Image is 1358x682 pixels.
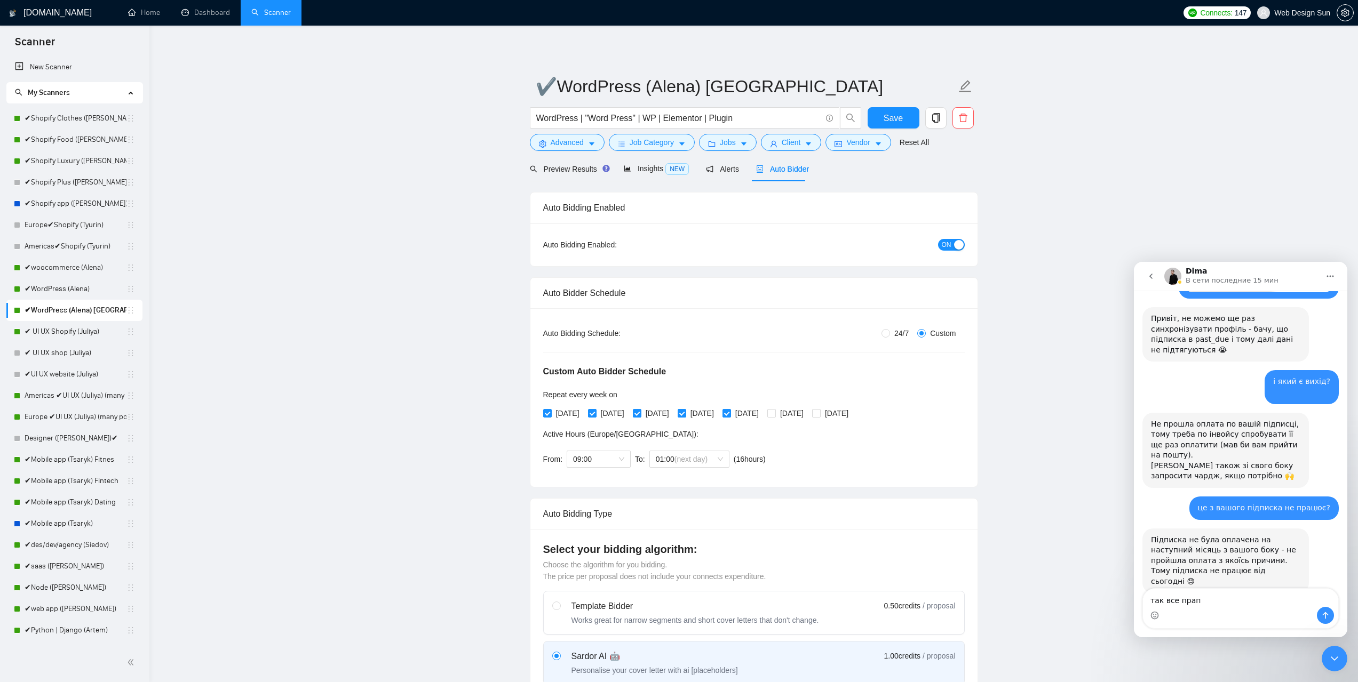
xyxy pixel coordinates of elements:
span: holder [126,541,135,549]
span: Auto Bidder [756,165,809,173]
a: Reset All [900,137,929,148]
span: holder [126,413,135,421]
span: notification [706,165,713,173]
span: [DATE] [597,407,629,419]
span: holder [126,327,135,336]
a: ✔ UI UX Shopify (Juliya) [25,321,126,342]
button: setting [1337,4,1354,21]
span: holder [126,242,135,251]
span: user [770,140,777,148]
span: 01:00 [656,451,723,467]
button: search [840,107,861,129]
span: Save [884,111,903,125]
span: setting [539,140,546,148]
li: ✔WordPress (Alena) Europe [6,300,142,321]
span: info-circle [826,115,833,122]
span: holder [126,114,135,123]
li: Europe✔Shopify (Tyurin) [6,214,142,236]
li: ✔ UI UX shop (Juliya) [6,342,142,364]
a: Americas ✔UI UX (Juliya) (many posts) [25,385,126,406]
a: Europe✔Shopify (Tyurin) [25,214,126,236]
span: To: [635,455,645,463]
div: Auto Bidder Schedule [543,278,965,308]
a: dashboardDashboard [181,8,230,17]
span: caret-down [678,140,686,148]
div: Не прошла оплата по вашій підписці, тому треба по інвойсу спробувати її ще раз оплатити (мав би в... [9,151,175,227]
div: Привіт, не можемо ще раз синхронізувати профіль - бачу, що підписка в past_due і тому далі дані н... [17,52,166,93]
span: Advanced [551,137,584,148]
a: ✔WordPress (Alena) [GEOGRAPHIC_DATA] [25,300,126,321]
span: holder [126,626,135,635]
a: ✔Shopify Plus ([PERSON_NAME]) [25,172,126,193]
span: holder [126,349,135,357]
a: Americas✔Shopify (Tyurin) [25,236,126,257]
a: ✔Mobile app (Tsaryk) Fitnes [25,449,126,470]
button: Средство выбора эмодзи [17,349,25,358]
div: Підписка не була оплачена на наступний місяць з вашого боку - не пройшла оплата з якоїсь причини.... [17,273,166,325]
span: (next day) [674,455,708,463]
span: user [1260,9,1267,17]
li: ✔des/dev/agency (Siedov) [6,534,142,556]
span: Jobs [720,137,736,148]
span: area-chart [624,165,631,172]
a: ✔UI UX website (Juliya) [25,364,126,385]
span: Client [782,137,801,148]
li: ✔Mobile app (Tsaryk) Fitnes [6,449,142,470]
a: setting [1337,9,1354,17]
li: ✔saas (Pavel) [6,556,142,577]
div: Sardor AI 🤖 [571,650,738,663]
li: ✔laravel | vue | react (Pavel) [6,641,142,662]
span: holder [126,477,135,485]
button: barsJob Categorycaret-down [609,134,695,151]
div: Auto Bidding Type [543,499,965,529]
span: holder [126,263,135,272]
button: userClientcaret-down [761,134,822,151]
span: idcard [835,140,842,148]
li: Europe ✔UI UX (Juliya) (many posts) [6,406,142,428]
div: Dima говорит… [9,45,205,108]
span: delete [953,113,973,123]
a: homeHome [128,8,160,17]
li: ✔Mobile app (Tsaryk) Dating [6,492,142,513]
a: ✔ UI UX shop (Juliya) [25,342,126,364]
span: 147 [1235,7,1246,19]
a: ✔Shopify Clothes ([PERSON_NAME]) [25,108,126,129]
span: holder [126,221,135,229]
h4: Select your bidding algorithm: [543,542,965,557]
li: ✔ UI UX Shopify (Juliya) [6,321,142,342]
a: New Scanner [15,57,134,78]
span: 0.50 credits [884,600,920,612]
span: holder [126,306,135,315]
span: holder [126,605,135,613]
a: searchScanner [251,8,291,17]
a: ✔Shopify Food ([PERSON_NAME]) [25,129,126,150]
div: Auto Bidding Schedule: [543,327,684,339]
span: [DATE] [552,407,584,419]
div: Dima говорит… [9,267,205,340]
span: caret-down [740,140,748,148]
li: Americas✔Shopify (Tyurin) [6,236,142,257]
div: Template Bidder [571,600,819,613]
div: це з вашого підписка не працює? [64,241,197,252]
div: Підписка не була оплачена на наступний місяць з вашого боку - не пройшла оплата з якоїсь причини.... [9,267,175,332]
a: ✔Shopify app ([PERSON_NAME]) [25,193,126,214]
span: search [530,165,537,173]
span: Job Category [630,137,674,148]
span: holder [126,583,135,592]
span: ON [942,239,951,251]
li: ✔UI UX website (Juliya) [6,364,142,385]
span: holder [126,391,135,400]
span: holder [126,178,135,187]
span: holder [126,498,135,507]
div: Не прошла оплата по вашій підписці, тому треба по інвойсу спробувати її ще раз оплатити (мав би в... [17,157,166,220]
span: holder [126,519,135,528]
span: / proposal [923,651,955,661]
span: search [840,113,861,123]
a: ✔WordPress (Alena) [25,278,126,300]
li: Designer (Sokol)✔ [6,428,142,449]
span: bars [618,140,625,148]
div: artemrasenko@webdesignsun.com говорит… [9,108,205,150]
